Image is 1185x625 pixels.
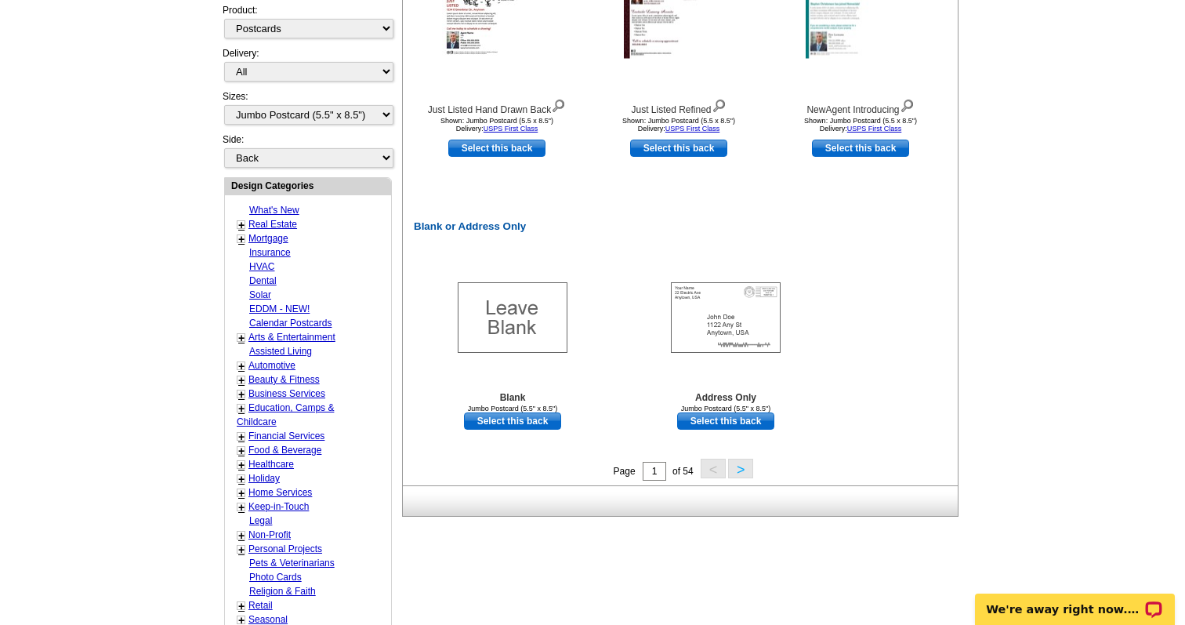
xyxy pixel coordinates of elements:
a: USPS First Class [484,125,538,133]
a: + [238,529,245,542]
a: + [238,431,245,443]
span: Page [614,466,636,477]
div: Design Categories [225,178,391,193]
span: of 54 [672,466,694,477]
a: + [238,600,245,612]
a: + [238,388,245,401]
div: Sizes: [223,89,392,133]
a: + [238,233,245,245]
a: Assisted Living [249,346,312,357]
iframe: LiveChat chat widget [965,576,1185,625]
a: Automotive [248,360,295,371]
a: Mortgage [248,233,288,244]
a: Food & Beverage [248,445,321,456]
a: + [238,473,245,485]
div: Side: [223,133,392,169]
a: EDDM - NEW! [249,303,310,314]
a: use this design [464,412,561,430]
a: + [238,543,245,556]
a: USPS First Class [665,125,720,133]
div: Shown: Jumbo Postcard (5.5 x 8.5") Delivery: [411,117,583,133]
a: + [238,402,245,415]
a: Photo Cards [249,572,302,583]
button: < [701,459,726,478]
a: Financial Services [248,431,324,441]
a: Keep-in-Touch [248,501,309,512]
div: Product: [223,3,392,46]
a: Real Estate [248,219,297,230]
b: Address Only [695,392,756,403]
a: + [238,360,245,372]
a: Pets & Veterinarians [249,558,335,569]
a: Solar [249,289,271,300]
div: Jumbo Postcard (5.5" x 8.5") [426,405,599,412]
a: use this design [630,140,727,157]
a: Education, Camps & Childcare [237,402,334,427]
a: Arts & Entertainment [248,332,335,343]
a: + [238,501,245,514]
a: + [238,445,245,457]
a: Non-Profit [248,529,291,540]
a: use this design [448,140,545,157]
img: Blank Template [458,282,567,353]
a: Insurance [249,247,291,258]
a: + [238,487,245,500]
a: Business Services [248,388,325,399]
a: + [238,374,245,387]
div: Shown: Jumbo Postcard (5.5 x 8.5") Delivery: [774,117,947,133]
a: Religion & Faith [249,586,316,597]
a: use this design [812,140,909,157]
a: Beauty & Fitness [248,374,320,385]
a: USPS First Class [847,125,902,133]
a: use this design [677,412,774,430]
button: > [728,459,753,478]
a: HVAC [249,261,274,272]
img: view design details [551,96,566,113]
h2: Blank or Address Only [406,220,961,233]
a: What's New [249,205,299,216]
a: + [238,459,245,471]
div: Shown: Jumbo Postcard (5.5 x 8.5") Delivery: [592,117,765,133]
a: Retail [248,600,273,611]
img: view design details [712,96,727,113]
a: Home Services [248,487,312,498]
div: Jumbo Postcard (5.5" x 8.5") [640,405,812,412]
a: + [238,219,245,231]
a: Seasonal [248,614,288,625]
a: Legal [249,515,272,526]
img: Addresses Only [671,282,781,353]
a: Holiday [248,473,280,484]
a: Personal Projects [248,543,322,554]
b: Blank [500,392,526,403]
a: Dental [249,275,277,286]
a: + [238,332,245,344]
div: Just Listed Refined [592,96,765,117]
div: Just Listed Hand Drawn Back [411,96,583,117]
div: NewAgent Introducing [774,96,947,117]
a: Healthcare [248,459,294,470]
img: view design details [900,96,915,113]
a: Calendar Postcards [249,318,332,329]
div: Delivery: [223,46,392,89]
